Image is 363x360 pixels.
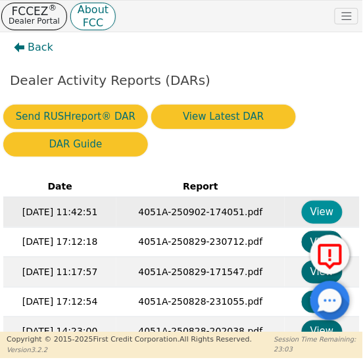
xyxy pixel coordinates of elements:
td: 4051A-250829-171547.pdf [116,257,284,288]
td: 4051A-250828-231055.pdf [116,287,284,317]
p: Dealer Portal [9,16,60,26]
button: FCCEZ®Dealer Portal [1,3,67,30]
button: View [302,201,343,224]
span: Back [28,39,53,55]
th: Date [3,176,116,197]
button: View [302,291,343,314]
button: Back [3,32,64,63]
h2: Dealer Activity Reports (DARs) [10,72,353,88]
td: [DATE] 11:42:51 [3,197,116,228]
td: 4051A-250828-202038.pdf [116,317,284,347]
p: Session Time Remaining: [274,335,356,345]
p: Version 3.2.2 [7,346,252,355]
th: Report [116,176,284,197]
p: FCCEZ [9,7,60,16]
td: [DATE] 17:12:18 [3,227,116,257]
span: All Rights Reserved. [180,336,252,344]
sup: ® [49,3,57,13]
td: [DATE] 14:23:00 [3,317,116,347]
p: 23:03 [274,345,356,355]
button: DAR Guide [3,132,148,157]
button: View [302,231,343,254]
button: Report Error to FCC [310,235,350,274]
button: View [302,261,343,284]
td: 4051A-250902-174051.pdf [116,197,284,228]
p: Copyright © 2015- 2025 First Credit Corporation. [7,335,252,346]
p: FCC [78,20,109,26]
button: View Latest DAR [151,105,296,129]
td: [DATE] 11:17:57 [3,257,116,288]
button: View [302,321,343,344]
td: [DATE] 17:12:54 [3,287,116,317]
button: Toggle navigation [335,8,358,25]
button: Send RUSHreport® DAR [3,105,148,129]
button: AboutFCC [70,3,116,30]
td: 4051A-250829-230712.pdf [116,227,284,257]
p: About [78,7,109,13]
